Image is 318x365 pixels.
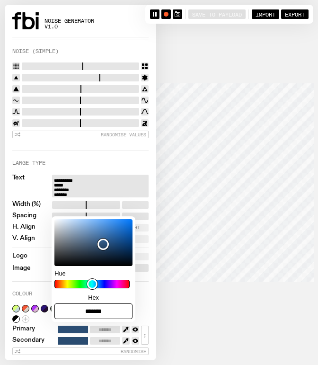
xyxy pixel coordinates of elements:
span: Noise Generator [44,18,94,24]
span: v1.0 [44,24,94,29]
button: Save to Payload [188,9,246,19]
button: Randomise Values [12,131,149,138]
span: Save to Payload [192,11,242,17]
label: Width (%) [12,201,41,209]
label: Primary [12,326,35,333]
label: V. Align [12,235,35,243]
label: Logo [12,253,27,260]
div: Color space thumb [97,239,109,250]
label: Secondary [12,337,44,345]
button: Randomise [12,347,149,355]
label: Large Type [12,160,45,166]
button: Export [281,9,309,19]
label: Colour [12,291,32,296]
input: Hue [54,280,130,288]
span: Import [256,11,275,17]
span: Hex [88,294,99,301]
span: Randomise Values [101,132,146,137]
label: H. Align [12,224,35,231]
button: ↕ [141,326,149,345]
input: Hex [54,303,132,319]
span: Randomise [121,349,146,354]
label: Image [12,265,31,271]
label: Noise (Simple) [12,49,59,54]
label: Text [12,175,25,197]
button: Import [252,9,279,19]
span: Hue [54,270,65,277]
span: Export [285,11,305,17]
label: Spacing [12,213,36,220]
